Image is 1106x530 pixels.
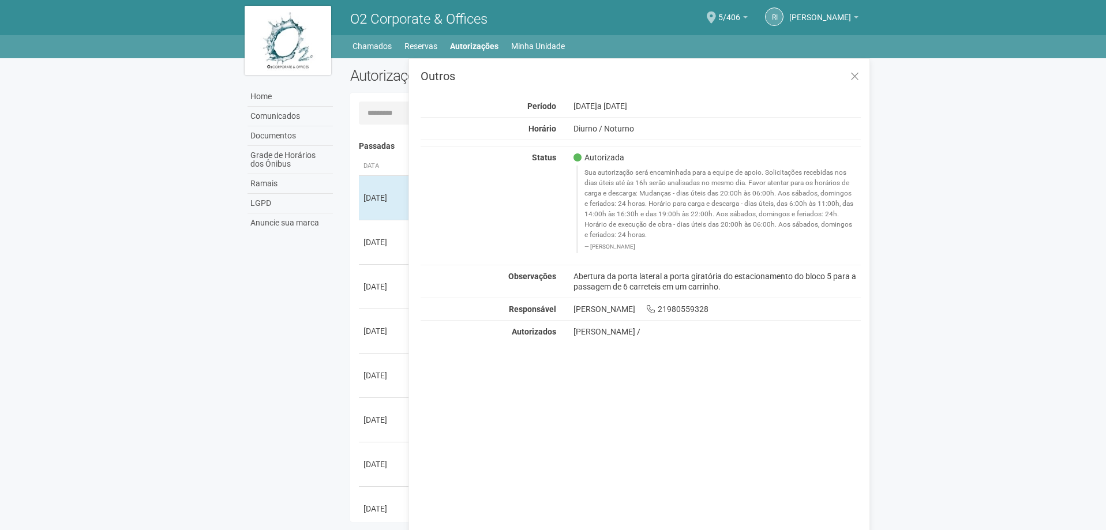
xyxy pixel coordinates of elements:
h3: Outros [421,70,861,82]
div: [DATE] [363,236,406,248]
strong: Responsável [509,305,556,314]
th: Data [359,157,411,176]
a: Anuncie sua marca [248,213,333,232]
a: Home [248,87,333,107]
span: O2 Corporate & Offices [350,11,488,27]
a: Reservas [404,38,437,54]
div: [DATE] [363,458,406,470]
h2: Autorizações [350,67,597,84]
a: Grade de Horários dos Ônibus [248,146,333,174]
img: logo.jpg [245,6,331,75]
a: LGPD [248,194,333,213]
a: [PERSON_NAME] [789,14,858,24]
div: [PERSON_NAME] 21980559328 [565,304,870,314]
a: RI [765,7,783,26]
a: Documentos [248,126,333,146]
blockquote: Sua autorização será encaminhada para a equipe de apoio. Solicitações recebidas nos dias úteis at... [576,166,861,253]
span: Rodrigo Inacio [789,2,851,22]
div: [DATE] [565,101,870,111]
a: 5/406 [718,14,748,24]
a: Chamados [353,38,392,54]
div: [DATE] [363,281,406,292]
div: Abertura da porta lateral a porta giratória do estacionamento do bloco 5 para a passagem de 6 car... [565,271,870,292]
div: [DATE] [363,503,406,514]
span: a [DATE] [597,102,627,111]
strong: Horário [528,124,556,133]
h4: Passadas [359,142,853,151]
span: 5/406 [718,2,740,22]
a: Ramais [248,174,333,194]
a: Autorizações [450,38,498,54]
a: Minha Unidade [511,38,565,54]
div: [DATE] [363,192,406,204]
div: [PERSON_NAME] / [573,326,861,337]
strong: Autorizados [512,327,556,336]
strong: Período [527,102,556,111]
div: [DATE] [363,325,406,337]
div: [DATE] [363,414,406,426]
footer: [PERSON_NAME] [584,243,855,251]
strong: Status [532,153,556,162]
a: Comunicados [248,107,333,126]
div: Diurno / Noturno [565,123,870,134]
span: Autorizada [573,152,624,163]
strong: Observações [508,272,556,281]
div: [DATE] [363,370,406,381]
